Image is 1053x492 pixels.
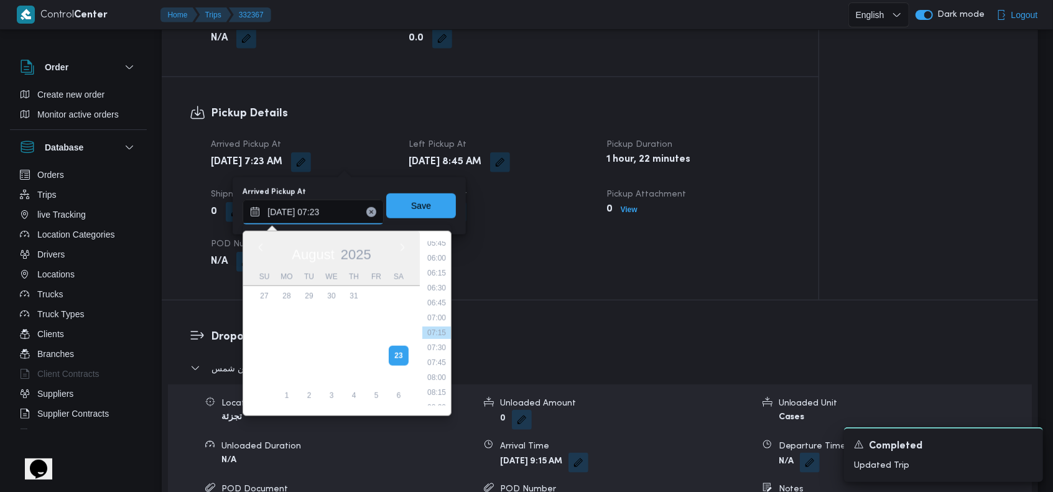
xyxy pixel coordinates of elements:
button: Next month [397,243,407,253]
li: 07:15 [422,327,451,339]
b: Center [75,11,108,20]
div: Button. Open the year selector. 2025 is currently selected. [340,246,372,263]
span: Save [411,198,431,213]
li: 08:00 [422,371,451,384]
div: day-17 [254,346,274,366]
li: 05:45 [422,237,451,249]
div: day-5 [366,386,386,406]
span: Pickup Attachment [607,190,687,198]
button: Logout [991,2,1043,27]
button: Trips [15,185,142,205]
span: Pickup Duration [607,141,673,149]
div: day-1 [366,286,386,306]
div: Mo [277,268,297,285]
input: Press the down key to enter a popover containing a calendar. Press the escape key to close the po... [243,200,384,225]
div: day-3 [254,306,274,326]
span: Location Categories [37,227,115,242]
h3: Database [45,140,83,155]
h3: Dropoff Details [211,328,1010,345]
div: Notification [854,439,1033,454]
button: 332367 [229,7,271,22]
span: Branches [37,346,74,361]
div: day-14 [344,326,364,346]
div: day-30 [322,286,341,306]
b: Cases [779,413,805,421]
p: Updated Trip [854,459,1033,472]
div: day-5 [299,306,319,326]
div: month-2025-08 [253,286,410,406]
iframe: chat widget [12,442,52,480]
div: Button. Open the month selector. August is currently selected. [292,246,336,263]
div: Tu [299,268,319,285]
div: day-28 [277,286,297,306]
li: 06:00 [422,252,451,264]
div: day-8 [366,306,386,326]
div: day-31 [254,386,274,406]
button: Monitor active orders [15,104,142,124]
div: Unloaded Duration [221,440,474,453]
span: Logout [1011,7,1038,22]
div: Su [254,268,274,285]
b: [DATE] 7:23 AM [211,155,282,170]
button: Database [20,140,137,155]
span: Arrived Pickup At [211,141,281,149]
div: day-4 [344,386,364,406]
button: Trucks [15,284,142,304]
button: Branches [15,344,142,364]
span: August [292,247,335,262]
div: day-28 [344,366,364,386]
span: Devices [37,426,68,441]
span: Clients [37,327,64,341]
button: Save [386,193,456,218]
div: day-30 [389,366,409,386]
div: day-31 [344,286,364,306]
b: 0 [607,202,613,217]
div: Th [344,268,364,285]
span: Drivers [37,247,65,262]
button: Devices [15,424,142,443]
div: day-29 [299,286,319,306]
div: day-16 [389,326,409,346]
b: View [621,205,638,214]
div: Location Category [221,397,474,410]
span: Left Pickup At [409,141,466,149]
span: 2025 [341,247,371,262]
b: 1 hour, 22 minutes [607,152,691,167]
b: [DATE] 9:15 AM [500,458,562,466]
b: تجزئة [221,413,242,421]
div: day-6 [322,306,341,326]
div: Departure Time [779,440,1031,453]
div: day-2 [299,386,319,406]
div: day-18 [277,346,297,366]
div: day-20 [322,346,341,366]
button: Client Contracts [15,364,142,384]
li: 07:30 [422,341,451,354]
div: day-15 [366,326,386,346]
div: day-12 [299,326,319,346]
li: 08:30 [422,401,451,414]
div: day-9 [389,306,409,326]
div: Unloaded Unit [779,397,1031,410]
button: Previous Month [256,243,266,253]
b: 0 [500,415,506,423]
button: Home [160,7,198,22]
span: Completed [869,439,922,454]
label: Arrived Pickup At [243,187,306,197]
span: Orders [37,167,64,182]
b: N/A [211,254,228,269]
b: 0 [211,205,217,220]
li: 07:00 [422,312,451,324]
span: Trucks [37,287,63,302]
span: Dark mode [933,10,985,20]
b: [DATE] 8:45 AM [409,155,481,170]
div: day-25 [277,366,297,386]
button: Order [20,60,137,75]
div: day-3 [322,386,341,406]
img: X8yXhbKr1z7QwAAAABJRU5ErkJggg== [17,6,35,24]
span: live Tracking [37,207,86,222]
button: View [616,202,642,217]
div: Unloaded Amount [500,397,753,410]
div: Order [10,85,147,129]
div: day-4 [277,306,297,326]
button: Location Categories [15,225,142,244]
